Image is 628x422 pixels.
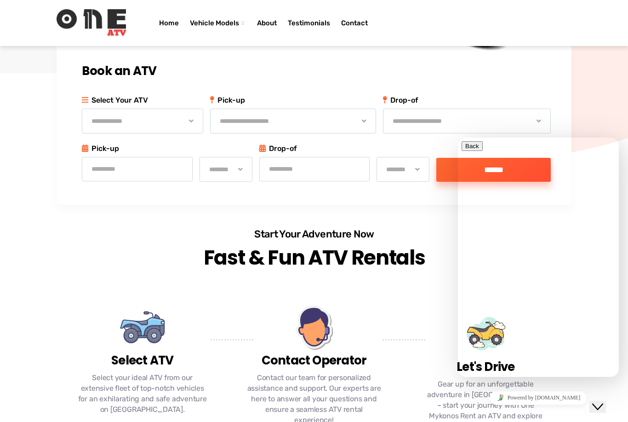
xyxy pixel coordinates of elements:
[247,353,381,368] h3: Contact Operator
[75,353,209,368] h3: Select ATV
[336,5,373,41] a: Contact
[458,138,619,377] iframe: chat widget
[199,244,429,272] h2: Fast & Fun ATV Rentals
[210,94,376,106] span: Pick-up
[61,304,223,420] a: Select ATV Select your ideal ATV from our extensive fleet of top-notch vehicles for an exhilarati...
[251,5,282,41] a: About
[184,5,251,41] a: Vehicle Models
[425,360,546,374] h3: Let's Drive
[458,387,619,408] iframe: chat widget
[282,5,336,41] a: Testimonials
[82,94,203,106] p: Select Your ATV
[589,385,619,413] iframe: chat widget
[82,143,252,155] p: Pick-up
[199,228,429,240] h3: Start Your Adventure Now
[259,143,430,155] p: Drop-of
[154,5,184,41] a: Home
[75,372,209,415] p: Select your ideal ATV from our extensive fleet of top-notch vehicles for an exhilarating and safe...
[383,94,551,106] span: Drop-of
[82,64,551,78] h2: Book an ATV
